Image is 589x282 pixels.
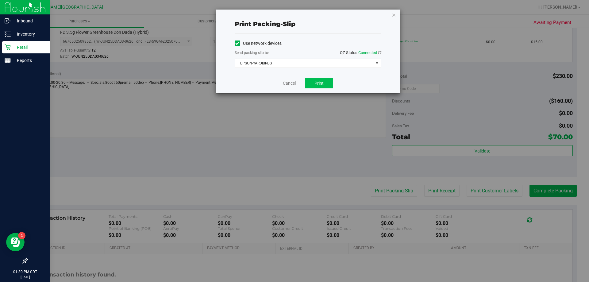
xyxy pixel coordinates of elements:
inline-svg: Reports [5,57,11,64]
span: Print packing-slip [235,20,295,28]
a: Cancel [283,80,296,87]
label: Use network devices [235,40,282,47]
button: Print [305,78,333,88]
iframe: Resource center unread badge [18,232,25,239]
span: QZ Status: [340,50,381,55]
p: Reports [11,57,48,64]
p: Retail [11,44,48,51]
span: EPSON-YARDBIRDS [235,59,373,68]
span: Print [314,81,324,86]
inline-svg: Retail [5,44,11,50]
inline-svg: Inventory [5,31,11,37]
iframe: Resource center [6,233,25,251]
p: 01:30 PM CDT [3,269,48,275]
span: Connected [358,50,377,55]
span: select [373,59,381,68]
p: Inbound [11,17,48,25]
label: Send packing-slip to: [235,50,269,56]
inline-svg: Inbound [5,18,11,24]
p: [DATE] [3,275,48,279]
p: Inventory [11,30,48,38]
